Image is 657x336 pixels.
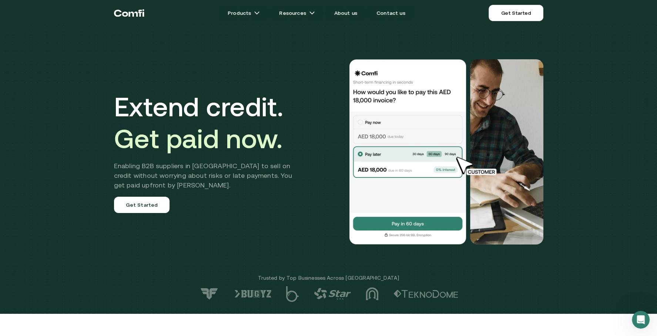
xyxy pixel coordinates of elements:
a: Get Started [114,197,170,213]
img: arrow icons [309,10,315,16]
iframe: Intercom live chat [632,311,650,329]
span: Get paid now. [114,123,283,154]
a: Get Started [489,5,543,21]
h1: Extend credit. [114,91,303,154]
a: Productsarrow icons [219,6,269,20]
img: logo-7 [199,287,219,300]
img: Would you like to pay this AED 18,000.00 invoice? [349,59,467,244]
a: Return to the top of the Comfi home page [114,2,144,24]
img: logo-6 [234,290,271,298]
h2: Enabling B2B suppliers in [GEOGRAPHIC_DATA] to sell on credit without worrying about risks or lat... [114,161,303,190]
img: logo-5 [286,286,299,302]
img: arrow icons [254,10,260,16]
a: About us [325,6,366,20]
img: logo-3 [366,287,379,300]
a: Contact us [368,6,414,20]
img: logo-2 [393,290,458,298]
img: cursor [451,156,505,176]
img: Would you like to pay this AED 18,000.00 invoice? [470,59,543,244]
a: Resourcesarrow icons [270,6,324,20]
img: logo-4 [314,288,351,300]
